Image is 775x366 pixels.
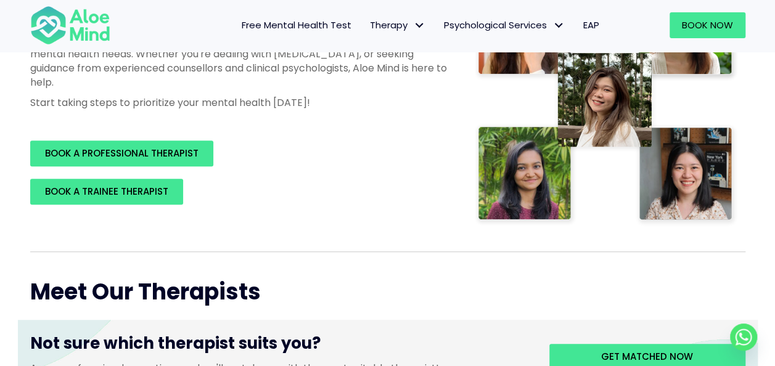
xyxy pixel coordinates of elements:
[411,17,429,35] span: Therapy: submenu
[45,185,168,198] span: BOOK A TRAINEE THERAPIST
[583,18,599,31] span: EAP
[45,147,199,160] span: BOOK A PROFESSIONAL THERAPIST
[30,32,449,89] p: Discover professional therapy and counselling services tailored to support your mental health nee...
[601,350,693,363] span: Get matched now
[574,12,609,38] a: EAP
[370,18,425,31] span: Therapy
[30,5,110,46] img: Aloe mind Logo
[242,18,351,31] span: Free Mental Health Test
[670,12,745,38] a: Book Now
[444,18,565,31] span: Psychological Services
[730,323,757,351] a: Whatsapp
[361,12,435,38] a: TherapyTherapy: submenu
[550,17,568,35] span: Psychological Services: submenu
[30,276,261,307] span: Meet Our Therapists
[30,96,449,110] p: Start taking steps to prioritize your mental health [DATE]!
[682,18,733,31] span: Book Now
[435,12,574,38] a: Psychological ServicesPsychological Services: submenu
[232,12,361,38] a: Free Mental Health Test
[30,179,183,205] a: BOOK A TRAINEE THERAPIST
[30,140,213,166] a: BOOK A PROFESSIONAL THERAPIST
[126,12,609,38] nav: Menu
[30,332,531,360] h3: Not sure which therapist suits you?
